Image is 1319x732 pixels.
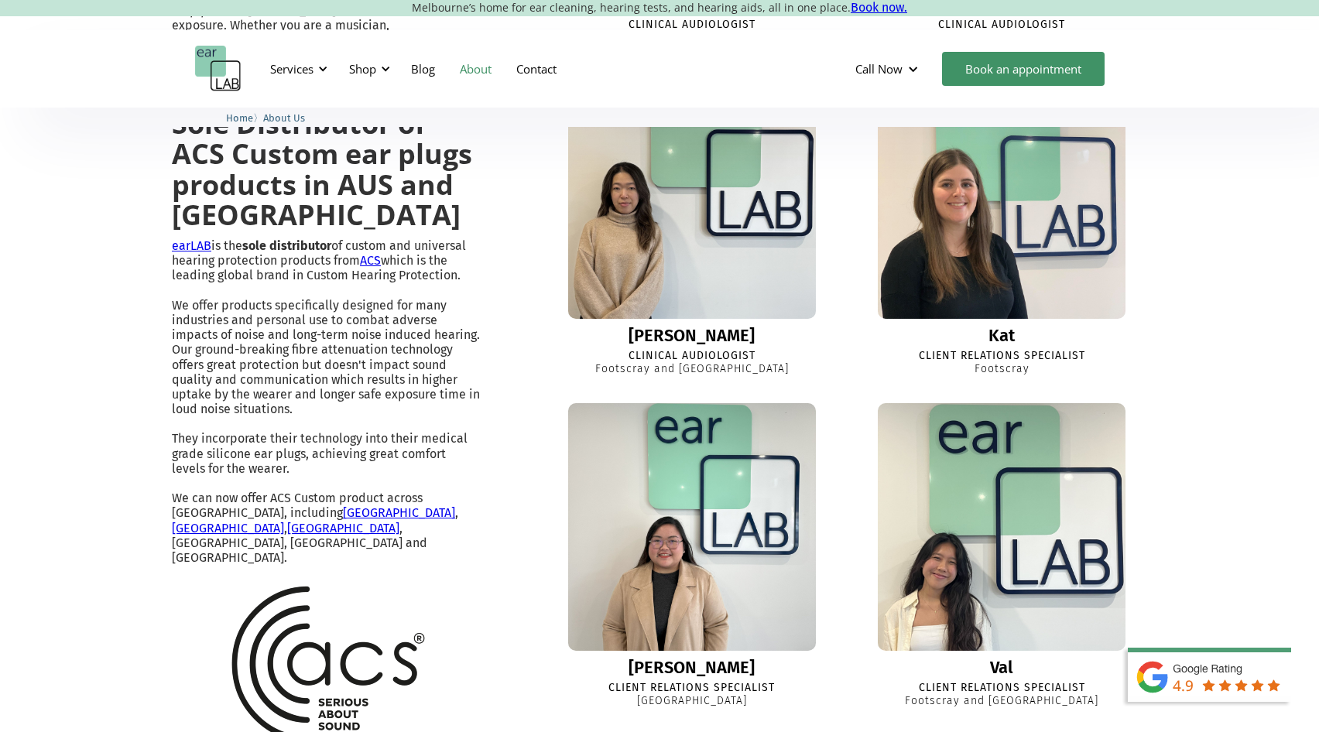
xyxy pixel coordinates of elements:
[546,71,837,376] a: Sharon[PERSON_NAME]Clinical AudiologistFootscray and [GEOGRAPHIC_DATA]
[975,363,1030,376] div: Footscray
[504,46,569,91] a: Contact
[287,521,399,535] a: [GEOGRAPHIC_DATA]
[172,238,211,253] a: earLAB
[629,658,755,677] div: [PERSON_NAME]
[343,505,455,520] a: [GEOGRAPHIC_DATA]
[608,682,775,695] div: Client Relations Specialist
[595,363,789,376] div: Footscray and [GEOGRAPHIC_DATA]
[857,71,1147,376] a: KatKatClient Relations SpecialistFootscray
[172,521,284,535] a: [GEOGRAPHIC_DATA]
[172,238,481,565] p: is the of custom and universal hearing protection products from which is the leading global brand...
[568,403,816,651] img: Mina
[349,61,376,77] div: Shop
[172,108,481,231] h2: Sole Distributor of ACS Custom ear plugs products in AUS and [GEOGRAPHIC_DATA]
[857,403,1147,708] a: ValValClient Relations SpecialistFootscray and [GEOGRAPHIC_DATA]
[988,327,1015,345] div: Kat
[270,61,313,77] div: Services
[399,46,447,91] a: Blog
[855,61,903,77] div: Call Now
[263,110,305,125] a: About Us
[629,327,755,345] div: [PERSON_NAME]
[195,46,242,92] a: home
[226,110,253,125] a: Home
[938,19,1065,32] div: Clinical Audiologist
[340,46,395,92] div: Shop
[990,658,1013,677] div: Val
[629,19,755,32] div: Clinical Audiologist
[360,253,381,268] a: ACS
[942,52,1105,86] a: Book an appointment
[919,350,1085,363] div: Client Relations Specialist
[905,695,1098,708] div: Footscray and [GEOGRAPHIC_DATA]
[546,403,837,708] a: Mina[PERSON_NAME]Client Relations Specialist[GEOGRAPHIC_DATA]
[447,46,504,91] a: About
[878,403,1125,651] img: Val
[878,71,1125,319] img: Kat
[629,350,755,363] div: Clinical Audiologist
[226,110,263,126] li: 〉
[226,112,253,124] span: Home
[263,112,305,124] span: About Us
[843,46,934,92] div: Call Now
[637,695,747,708] div: [GEOGRAPHIC_DATA]
[242,238,331,253] strong: sole distributor
[568,71,816,319] img: Sharon
[261,46,332,92] div: Services
[919,682,1085,695] div: Client Relations Specialist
